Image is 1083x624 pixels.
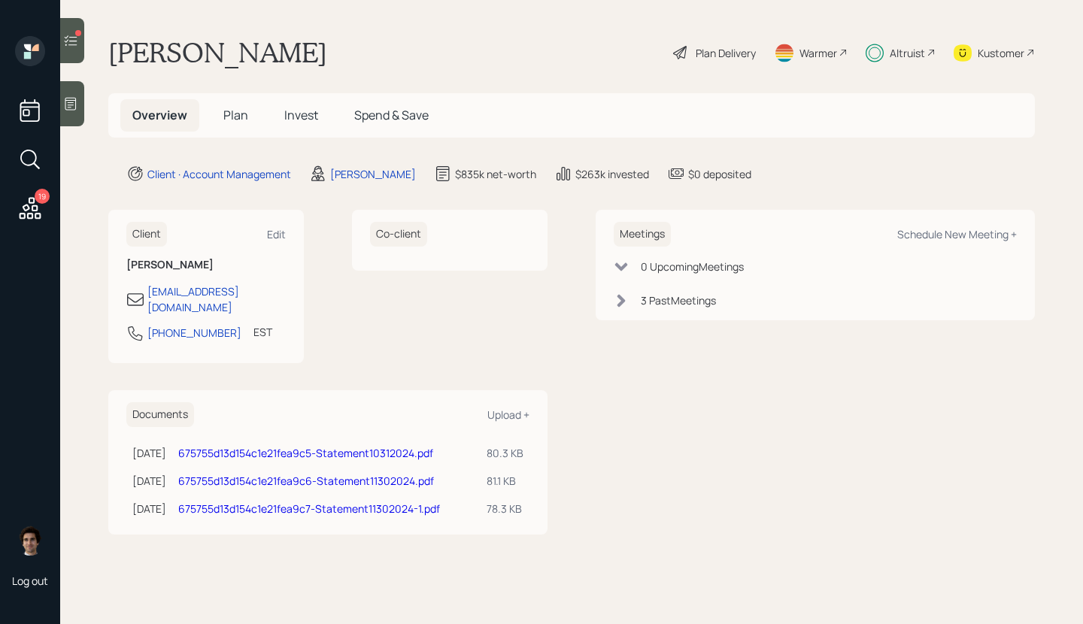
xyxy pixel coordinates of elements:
[614,222,671,247] h6: Meetings
[223,107,248,123] span: Plan
[178,474,434,488] a: 675755d13d154c1e21fea9c6-Statement11302024.pdf
[890,45,925,61] div: Altruist
[126,402,194,427] h6: Documents
[178,446,433,460] a: 675755d13d154c1e21fea9c5-Statement10312024.pdf
[455,166,536,182] div: $835k net-worth
[15,526,45,556] img: harrison-schaefer-headshot-2.png
[132,501,166,516] div: [DATE]
[641,292,716,308] div: 3 Past Meeting s
[487,407,529,422] div: Upload +
[897,227,1017,241] div: Schedule New Meeting +
[178,501,440,516] a: 675755d13d154c1e21fea9c7-Statement11302024-1.pdf
[688,166,751,182] div: $0 deposited
[284,107,318,123] span: Invest
[696,45,756,61] div: Plan Delivery
[132,473,166,489] div: [DATE]
[487,501,523,516] div: 78.3 KB
[147,283,286,315] div: [EMAIL_ADDRESS][DOMAIN_NAME]
[147,166,291,182] div: Client · Account Management
[267,227,286,241] div: Edit
[35,189,50,204] div: 19
[330,166,416,182] div: [PERSON_NAME]
[132,107,187,123] span: Overview
[641,259,744,274] div: 0 Upcoming Meeting s
[575,166,649,182] div: $263k invested
[253,324,272,340] div: EST
[370,222,427,247] h6: Co-client
[126,259,286,271] h6: [PERSON_NAME]
[108,36,327,69] h1: [PERSON_NAME]
[799,45,837,61] div: Warmer
[487,473,523,489] div: 81.1 KB
[354,107,429,123] span: Spend & Save
[126,222,167,247] h6: Client
[978,45,1024,61] div: Kustomer
[147,325,241,341] div: [PHONE_NUMBER]
[12,574,48,588] div: Log out
[487,445,523,461] div: 80.3 KB
[132,445,166,461] div: [DATE]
